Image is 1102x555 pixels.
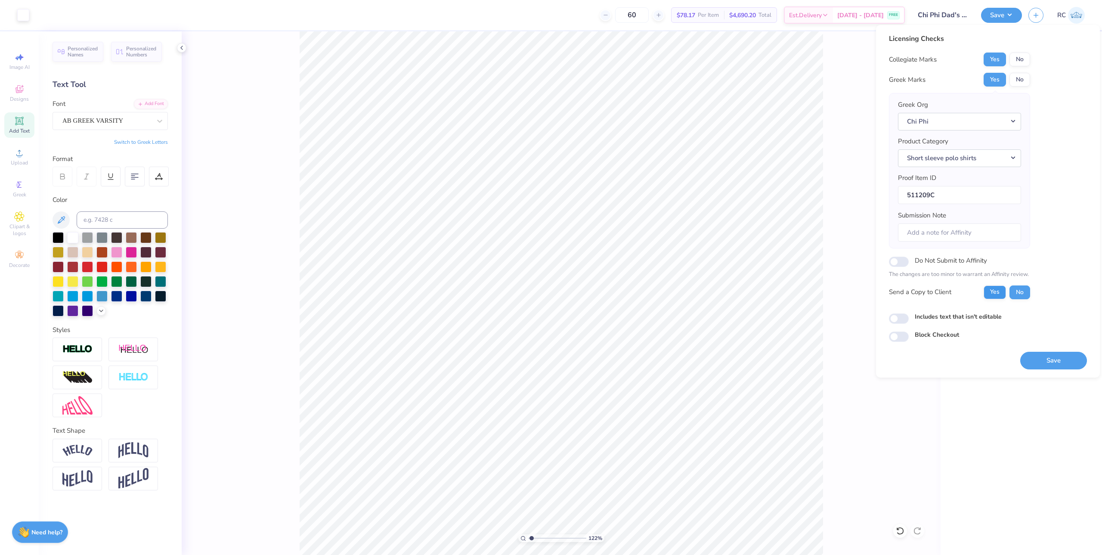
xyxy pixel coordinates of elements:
[729,11,756,20] span: $4,690.20
[1020,352,1087,369] button: Save
[9,64,30,71] span: Image AI
[758,11,771,20] span: Total
[898,113,1021,130] button: Chi Phi
[62,371,93,384] img: 3d Illusion
[53,79,168,90] div: Text Tool
[615,7,649,23] input: – –
[1057,7,1085,24] a: RC
[889,12,898,18] span: FREE
[889,55,937,65] div: Collegiate Marks
[134,99,168,109] div: Add Font
[898,136,948,146] label: Product Category
[837,11,884,20] span: [DATE] - [DATE]
[981,8,1022,23] button: Save
[889,287,951,297] div: Send a Copy to Client
[889,75,926,85] div: Greek Marks
[118,442,149,459] img: Arch
[889,34,1030,44] div: Licensing Checks
[911,6,975,24] input: Untitled Design
[9,127,30,134] span: Add Text
[53,426,168,436] div: Text Shape
[62,344,93,354] img: Stroke
[11,159,28,166] span: Upload
[62,445,93,456] img: Arc
[789,11,822,20] span: Est. Delivery
[898,149,1021,167] button: Short sleeve polo shirts
[898,173,936,183] label: Proof Item ID
[62,470,93,487] img: Flag
[677,11,695,20] span: $78.17
[118,468,149,489] img: Rise
[9,262,30,269] span: Decorate
[984,285,1006,299] button: Yes
[984,73,1006,87] button: Yes
[1009,53,1030,66] button: No
[4,223,34,237] span: Clipart & logos
[1009,73,1030,87] button: No
[126,46,157,58] span: Personalized Numbers
[898,100,928,110] label: Greek Org
[898,223,1021,242] input: Add a note for Affinity
[915,255,987,266] label: Do Not Submit to Affinity
[114,139,168,146] button: Switch to Greek Letters
[915,312,1002,321] label: Includes text that isn't editable
[31,528,62,536] strong: Need help?
[77,211,168,229] input: e.g. 7428 c
[889,270,1030,279] p: The changes are too minor to warrant an Affinity review.
[698,11,719,20] span: Per Item
[898,211,946,220] label: Submission Note
[53,99,65,109] label: Font
[915,330,959,339] label: Block Checkout
[53,195,168,205] div: Color
[68,46,98,58] span: Personalized Names
[588,534,602,542] span: 122 %
[1068,7,1085,24] img: Rio Cabojoc
[53,154,169,164] div: Format
[1009,285,1030,299] button: No
[1057,10,1066,20] span: RC
[13,191,26,198] span: Greek
[118,372,149,382] img: Negative Space
[984,53,1006,66] button: Yes
[62,396,93,415] img: Free Distort
[53,325,168,335] div: Styles
[10,96,29,102] span: Designs
[118,344,149,355] img: Shadow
